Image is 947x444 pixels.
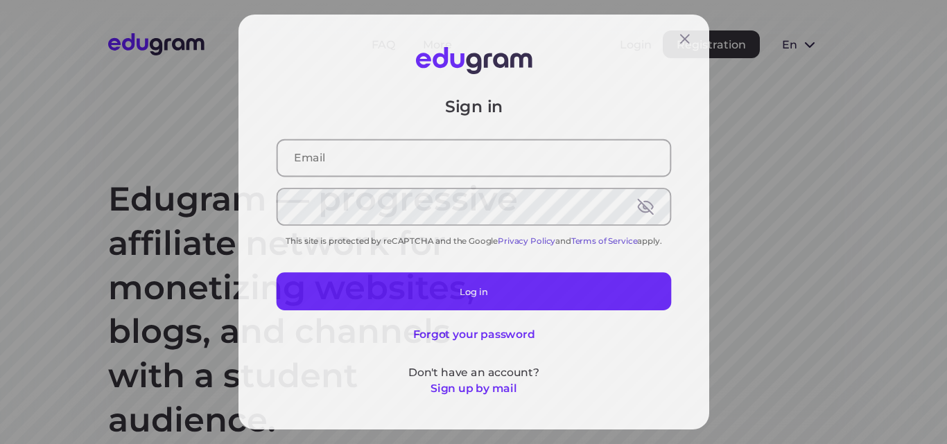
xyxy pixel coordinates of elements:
p: Sign in [272,93,676,115]
button: Sign up by mail [429,384,518,401]
img: Edugram Logo [414,43,533,71]
input: Email [273,139,675,175]
a: Privacy Policy [498,236,557,247]
button: Forgot your password [411,329,536,346]
div: This site is protected by reCAPTCHA and the Google and apply. [272,236,676,247]
a: Terms of Service [573,236,641,247]
p: Don't have an account? [272,368,676,384]
button: Log in [272,274,676,312]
